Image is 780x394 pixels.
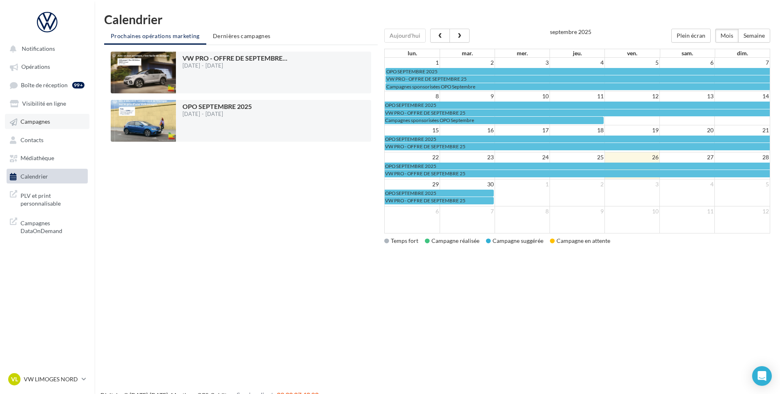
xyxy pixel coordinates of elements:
span: Contacts [21,136,43,143]
span: OPO SEPTEMBRE 2025 [386,68,438,75]
button: Aujourd'hui [384,29,426,43]
button: Mois [715,29,739,43]
span: OPO SEPTEMBRE 2025 [182,102,252,110]
td: 11 [550,91,605,102]
td: 26 [605,152,660,162]
td: 22 [385,152,440,162]
td: 2 [550,179,605,189]
td: 12 [605,91,660,102]
td: 10 [605,206,660,216]
td: 30 [440,179,495,189]
a: OPO SEPTEMBRE 2025 [385,102,770,109]
a: VW PRO - OFFRE DE SEPTEMBRE 25 [385,170,770,177]
th: jeu. [550,49,605,57]
div: Campagne en attente [550,237,610,245]
th: lun. [385,49,440,57]
a: Médiathèque [5,150,89,165]
a: Contacts [5,132,89,147]
span: Visibilité en ligne [22,100,66,107]
a: OPO SEPTEMBRE 2025 [385,190,494,197]
td: 7 [440,206,495,216]
td: 4 [660,179,715,189]
span: Prochaines opérations marketing [111,32,200,39]
td: 9 [440,91,495,102]
a: VL VW LIMOGES NORD [7,371,88,387]
button: Semaine [738,29,770,43]
td: 13 [660,91,715,102]
h1: Calendrier [104,13,770,25]
td: 9 [550,206,605,216]
span: Campagnes sponsorisées OPO Septembre [385,117,474,123]
td: 18 [550,125,605,135]
th: sam. [660,49,715,57]
a: Campagnes sponsorisées OPO Septembre [385,117,604,124]
span: Calendrier [21,173,48,180]
td: 8 [385,91,440,102]
td: 10 [495,91,550,102]
div: Open Intercom Messenger [752,366,772,386]
span: PLV et print personnalisable [21,190,84,208]
div: [DATE] - [DATE] [182,63,287,68]
td: 3 [605,179,660,189]
td: 6 [385,206,440,216]
span: ... [283,54,287,62]
div: Campagne suggérée [486,237,543,245]
td: 8 [495,206,550,216]
span: Campagnes [21,118,50,125]
span: Campagnes DataOnDemand [21,217,84,235]
td: 16 [440,125,495,135]
td: 27 [660,152,715,162]
a: Boîte de réception99+ [5,77,89,93]
span: OPO SEPTEMBRE 2025 [385,163,436,169]
th: dim. [715,49,770,57]
td: 5 [715,179,770,189]
span: OPO SEPTEMBRE 2025 [385,136,436,142]
div: 99+ [72,82,84,88]
td: 28 [715,152,770,162]
a: Calendrier [5,169,89,183]
td: 17 [495,125,550,135]
th: ven. [605,49,660,57]
h2: septembre 2025 [550,29,591,35]
td: 15 [385,125,440,135]
a: VW PRO - OFFRE DE SEPTEMBRE 25 [385,75,770,82]
td: 12 [715,206,770,216]
a: Campagnes [5,114,89,129]
td: 14 [715,91,770,102]
a: VW PRO - OFFRE DE SEPTEMBRE 25 [385,197,494,204]
a: Visibilité en ligne [5,96,89,111]
td: 24 [495,152,550,162]
span: Dernières campagnes [213,32,271,39]
p: VW LIMOGES NORD [24,375,78,383]
span: VW PRO - OFFRE DE SEPTEMBRE 25 [385,143,465,149]
td: 21 [715,125,770,135]
th: mar. [440,49,495,57]
span: VW PRO - OFFRE DE SEPTEMBRE 25 [385,110,465,116]
a: OPO SEPTEMBRE 2025 [385,163,770,170]
td: 1 [495,179,550,189]
div: Campagne réalisée [425,237,479,245]
span: VL [11,375,18,383]
div: [DATE] - [DATE] [182,111,252,117]
span: VW PRO - OFFRE DE SEPTEMBRE 25 [385,170,465,177]
span: Boîte de réception [21,82,68,88]
td: 1 [385,58,440,68]
button: Notifications [5,41,86,56]
th: mer. [495,49,550,57]
a: PLV et print personnalisable [5,187,89,211]
a: VW PRO - OFFRE DE SEPTEMBRE 25 [385,109,770,116]
td: 2 [440,58,495,68]
span: Campagnes sponsorisées OPO Septembre [386,84,475,90]
span: VW PRO - OFFRE DE SEPTEMBRE 25 [385,197,465,204]
span: OPO SEPTEMBRE 2025 [385,190,436,196]
a: Opérations [5,59,89,74]
td: 3 [495,58,550,68]
td: 6 [660,58,715,68]
td: 20 [660,125,715,135]
td: 23 [440,152,495,162]
a: Campagnes sponsorisées OPO Septembre [385,83,770,90]
td: 7 [715,58,770,68]
span: Médiathèque [21,155,54,162]
td: 4 [550,58,605,68]
span: VW PRO - OFFRE DE SEPTEMBRE [182,54,287,62]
